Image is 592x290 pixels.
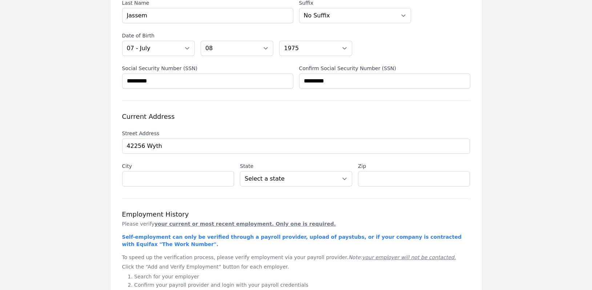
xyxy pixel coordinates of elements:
p: Self-employment can only be verified through a payroll provider, upload of paystubs, or if your c... [122,233,470,248]
u: your employer will not be contacted. [362,254,456,260]
h3: Current Address [122,112,470,121]
label: Social Security Number (SSN) [122,65,293,72]
span: To speed up the verification process, please verify employment via your payroll provider. [122,254,456,260]
input: Enter your last name [122,8,293,23]
label: Confirm Social Security Number (SSN) [299,65,470,72]
span: Please verify [122,221,336,227]
label: Street Address [122,130,470,137]
i: Note: [349,254,456,260]
label: City [122,162,234,170]
input: Begin typing an address... [122,138,470,154]
label: Zip [358,162,470,170]
u: your current or most recent employment. Only one is required. [154,221,336,227]
p: Click the “Add and Verify Employment” button for each employer. [122,263,470,270]
li: Search for your employer [128,273,470,281]
li: Confirm your payroll provider and login with your payroll credentials [128,281,470,289]
label: Date of Birth [122,32,352,39]
h3: Employment History [122,210,470,219]
label: State [240,162,352,170]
